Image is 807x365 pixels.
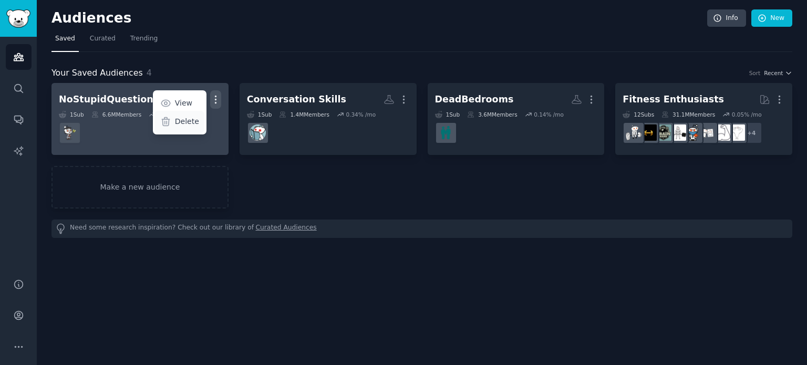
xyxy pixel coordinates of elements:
[764,69,783,77] span: Recent
[279,111,329,118] div: 1.4M Members
[247,111,272,118] div: 1 Sub
[240,83,417,155] a: Conversation Skills1Sub1.4MMembers0.34% /moIWantToLearn
[623,93,724,106] div: Fitness Enthusiasts
[428,83,605,155] a: DeadBedrooms1Sub3.6MMembers0.14% /morelationships
[6,9,30,28] img: GummySearch logo
[154,92,204,114] a: View
[435,111,460,118] div: 1 Sub
[90,34,116,44] span: Curated
[655,124,671,141] img: GymMotivation
[732,111,762,118] div: 0.05 % /mo
[51,83,229,155] a: NoStupidQuestionsViewDelete1Sub6.6MMembers0.69% /moNoStupidQuestions
[699,124,716,141] img: loseit
[250,124,266,141] img: IWantToLearn
[86,30,119,52] a: Curated
[130,34,158,44] span: Trending
[467,111,517,118] div: 3.6M Members
[55,34,75,44] span: Saved
[175,116,199,127] p: Delete
[640,124,657,141] img: workout
[615,83,792,155] a: Fitness Enthusiasts12Subs31.1MMembers0.05% /mo+4Fitnessstrength_trainingloseitHealthGYMGymMotivat...
[247,93,346,106] div: Conversation Skills
[346,111,376,118] div: 0.34 % /mo
[59,111,84,118] div: 1 Sub
[51,67,143,80] span: Your Saved Audiences
[62,124,78,141] img: NoStupidQuestions
[51,166,229,208] a: Make a new audience
[51,10,707,27] h2: Audiences
[764,69,792,77] button: Recent
[751,9,792,27] a: New
[175,98,192,109] p: View
[91,111,141,118] div: 6.6M Members
[685,124,701,141] img: Health
[534,111,564,118] div: 0.14 % /mo
[438,124,454,141] img: relationships
[707,9,746,27] a: Info
[626,124,642,141] img: weightroom
[623,111,654,118] div: 12 Sub s
[51,30,79,52] a: Saved
[147,68,152,78] span: 4
[59,93,159,106] div: NoStupidQuestions
[749,69,761,77] div: Sort
[435,93,514,106] div: DeadBedrooms
[127,30,161,52] a: Trending
[714,124,730,141] img: strength_training
[740,122,762,144] div: + 4
[661,111,715,118] div: 31.1M Members
[51,220,792,238] div: Need some research inspiration? Check out our library of
[256,223,317,234] a: Curated Audiences
[729,124,745,141] img: Fitness
[670,124,686,141] img: GYM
